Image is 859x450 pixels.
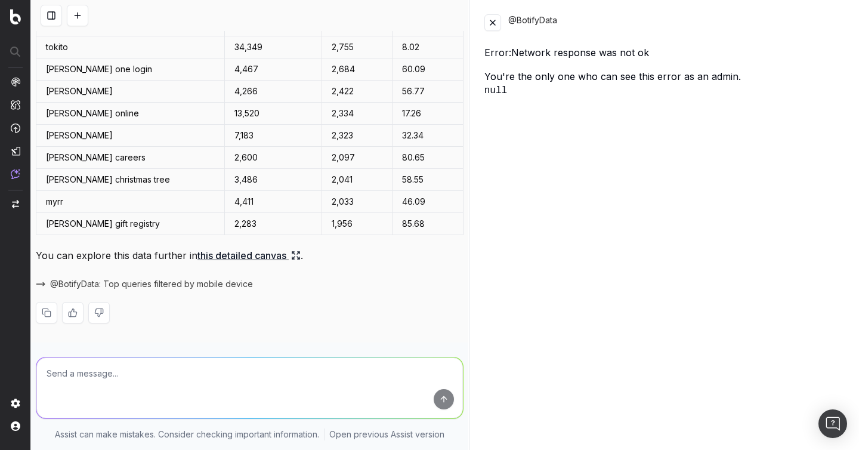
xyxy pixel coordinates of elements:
td: [PERSON_NAME] [36,125,225,147]
img: Setting [11,399,20,408]
img: My account [11,421,20,431]
td: 4,411 [225,191,322,213]
img: Analytics [11,77,20,87]
img: Switch project [12,200,19,208]
td: 58.55 [393,169,463,191]
td: 32.34 [393,125,463,147]
span: @BotifyData: Top queries filtered by mobile device [50,278,253,290]
td: [PERSON_NAME] [36,81,225,103]
td: 1,956 [322,213,393,235]
td: 2,283 [225,213,322,235]
img: Intelligence [11,100,20,110]
a: Open previous Assist version [329,429,444,440]
td: 34,349 [225,36,322,58]
td: 17.26 [393,103,463,125]
div: Open Intercom Messenger [818,409,847,438]
td: 46.09 [393,191,463,213]
td: [PERSON_NAME] careers [36,147,225,169]
td: 7,183 [225,125,322,147]
div: Error: Network response was not ok [484,45,845,60]
td: 56.77 [393,81,463,103]
td: 2,684 [322,58,393,81]
td: 4,266 [225,81,322,103]
td: [PERSON_NAME] one login [36,58,225,81]
a: this detailed canvas [197,247,301,264]
td: 3,486 [225,169,322,191]
td: 85.68 [393,213,463,235]
td: 4,467 [225,58,322,81]
img: Studio [11,146,20,156]
td: 2,600 [225,147,322,169]
td: 2,334 [322,103,393,125]
td: 2,097 [322,147,393,169]
td: tokito [36,36,225,58]
img: Activation [11,123,20,133]
td: 2,033 [322,191,393,213]
div: @BotifyData [508,14,845,31]
p: You can explore this data further in . [36,247,464,264]
td: 13,520 [225,103,322,125]
td: [PERSON_NAME] online [36,103,225,125]
div: You're the only one who can see this error as an admin. [484,69,845,98]
td: 2,422 [322,81,393,103]
p: Assist can make mistakes. Consider checking important information. [55,429,319,440]
td: [PERSON_NAME] christmas tree [36,169,225,191]
td: 80.65 [393,147,463,169]
td: 2,041 [322,169,393,191]
pre: null [484,84,845,98]
td: 2,755 [322,36,393,58]
button: @BotifyData: Top queries filtered by mobile device [36,278,267,290]
td: 60.09 [393,58,463,81]
td: 8.02 [393,36,463,58]
td: myrr [36,191,225,213]
img: Assist [11,169,20,179]
img: Botify logo [10,9,21,24]
td: [PERSON_NAME] gift registry [36,213,225,235]
td: 2,323 [322,125,393,147]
